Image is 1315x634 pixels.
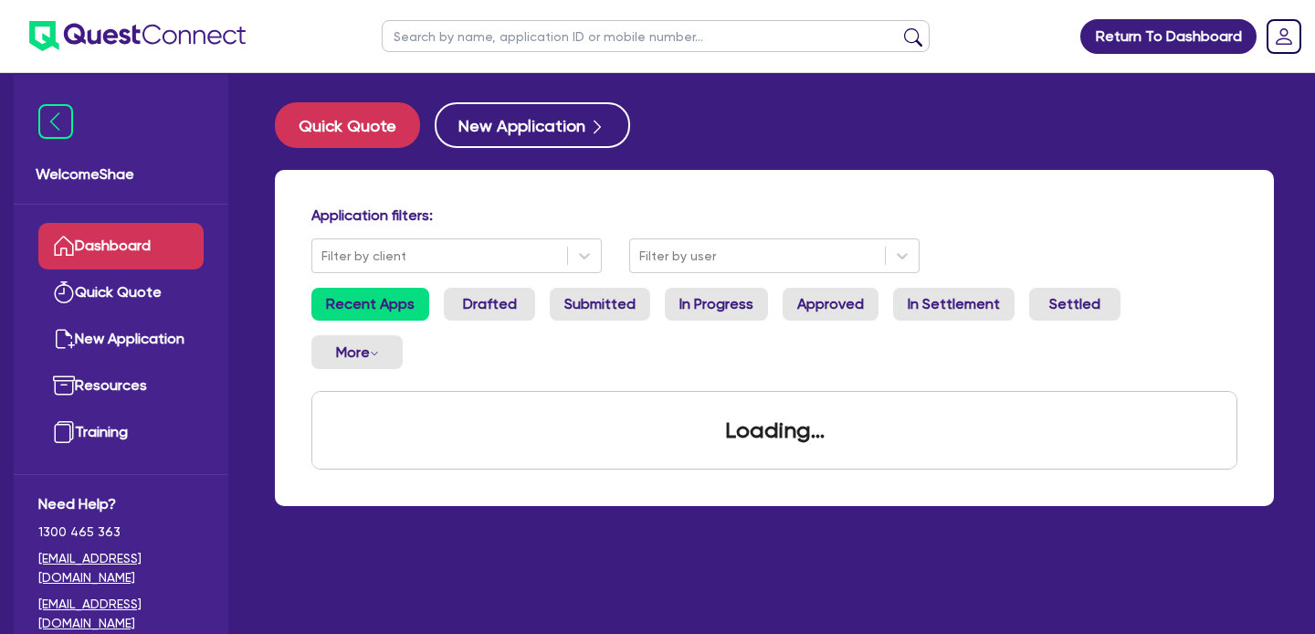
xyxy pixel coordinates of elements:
span: Need Help? [38,493,204,515]
a: Dashboard [38,223,204,269]
button: New Application [435,102,630,148]
span: Welcome Shae [36,164,206,185]
button: Quick Quote [275,102,420,148]
a: Submitted [550,288,650,321]
a: Quick Quote [275,102,435,148]
img: quest-connect-logo-blue [29,21,246,51]
a: Approved [783,288,878,321]
a: In Settlement [893,288,1015,321]
div: Loading... [703,392,847,469]
a: Resources [38,363,204,409]
a: Settled [1029,288,1120,321]
a: Recent Apps [311,288,429,321]
img: training [53,421,75,443]
a: [EMAIL_ADDRESS][DOMAIN_NAME] [38,595,204,633]
a: Training [38,409,204,456]
img: icon-menu-close [38,104,73,139]
a: [EMAIL_ADDRESS][DOMAIN_NAME] [38,549,204,587]
img: new-application [53,328,75,350]
span: 1300 465 363 [38,523,204,542]
a: Return To Dashboard [1080,19,1257,54]
img: quick-quote [53,281,75,303]
img: resources [53,375,75,396]
a: Quick Quote [38,269,204,316]
a: Dropdown toggle [1260,13,1308,60]
a: In Progress [665,288,768,321]
button: Dropdown toggle [311,335,403,369]
a: Drafted [444,288,535,321]
input: Search by name, application ID or mobile number... [382,20,930,52]
a: New Application [38,316,204,363]
h4: Application filters: [311,206,1237,224]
